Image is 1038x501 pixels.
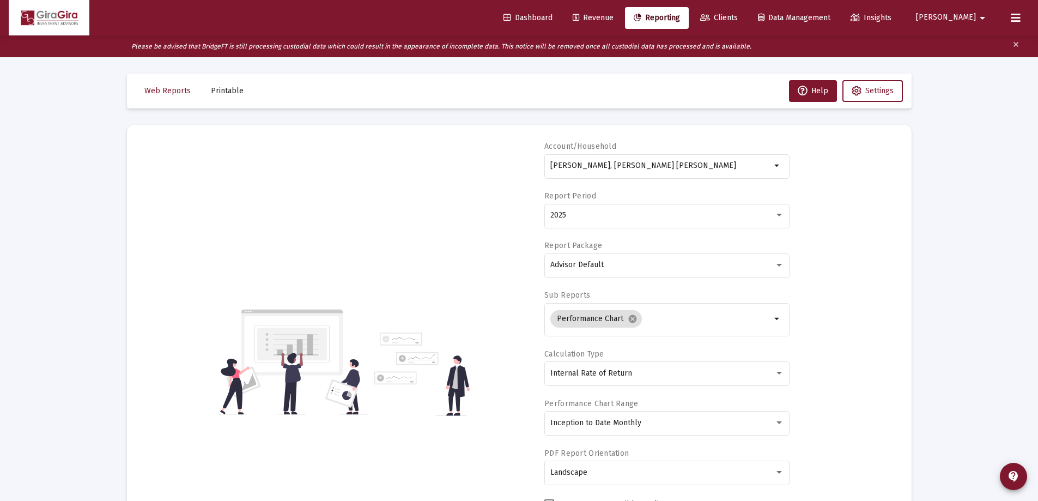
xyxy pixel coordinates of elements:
a: Revenue [564,7,622,29]
a: Reporting [625,7,689,29]
span: Landscape [550,468,587,477]
span: Settings [865,86,894,95]
span: Printable [211,86,244,95]
a: Insights [842,7,900,29]
label: Calculation Type [544,349,604,359]
mat-chip-list: Selection [550,308,771,330]
label: Report Period [544,191,596,201]
span: Inception to Date Monthly [550,418,641,427]
button: Web Reports [136,80,199,102]
span: 2025 [550,210,566,220]
button: Help [789,80,837,102]
span: [PERSON_NAME] [916,13,976,22]
span: Data Management [758,13,830,22]
img: Dashboard [17,7,81,29]
button: Printable [202,80,252,102]
mat-icon: contact_support [1007,470,1020,483]
i: Please be advised that BridgeFT is still processing custodial data which could result in the appe... [131,43,751,50]
span: Dashboard [503,13,553,22]
button: Settings [842,80,903,102]
mat-icon: clear [1012,38,1020,55]
span: Insights [851,13,891,22]
span: Clients [700,13,738,22]
label: Report Package [544,241,602,250]
span: Internal Rate of Return [550,369,632,378]
span: Reporting [634,13,680,22]
mat-chip: Performance Chart [550,310,642,328]
button: [PERSON_NAME] [903,7,1002,28]
span: Revenue [573,13,614,22]
input: Search or select an account or household [550,161,771,170]
mat-icon: cancel [628,314,638,324]
span: Advisor Default [550,260,604,269]
label: PDF Report Orientation [544,449,629,458]
img: reporting [218,308,368,416]
mat-icon: arrow_drop_down [771,312,784,325]
mat-icon: arrow_drop_down [976,7,989,29]
label: Account/Household [544,142,616,151]
a: Clients [691,7,746,29]
mat-icon: arrow_drop_down [771,159,784,172]
a: Data Management [749,7,839,29]
span: Web Reports [144,86,191,95]
img: reporting-alt [374,333,470,416]
span: Help [798,86,828,95]
label: Performance Chart Range [544,399,638,408]
label: Sub Reports [544,291,590,300]
a: Dashboard [495,7,561,29]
